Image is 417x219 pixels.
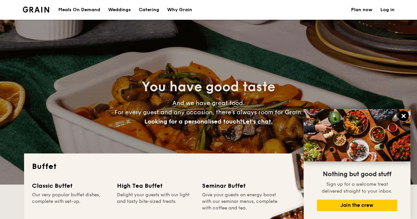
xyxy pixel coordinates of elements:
div: Delight your guests with our light and tasty bite-sized treats. [117,192,194,211]
span: Looking for a personalised touch? [144,118,243,125]
span: Let's chat. [243,118,273,125]
div: Give your guests an energy boost with our seminar menus, complete with coffee and tea. [202,192,279,211]
span: Sign up for a welcome treat delivered straight to your inbox. [322,181,392,194]
h2: Buffet [32,161,385,172]
img: DSC07876-Edit02-Large.jpeg [304,109,410,161]
div: Our very popular buffet dishes, complete with set-up. [32,192,109,211]
div: Seminar Buffet [202,181,279,190]
div: Classic Buffet [32,181,109,190]
button: Close [398,111,409,121]
span: And we have great food. For every guest and any occasion, there’s always room for Grain. [114,99,303,125]
img: Grain [23,7,49,13]
div: High Tea Buffet [117,181,194,190]
a: Logotype [23,7,49,13]
button: Join the crew [317,200,397,211]
span: Nothing but good stuff [323,170,391,178]
span: You have good taste [142,79,275,95]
